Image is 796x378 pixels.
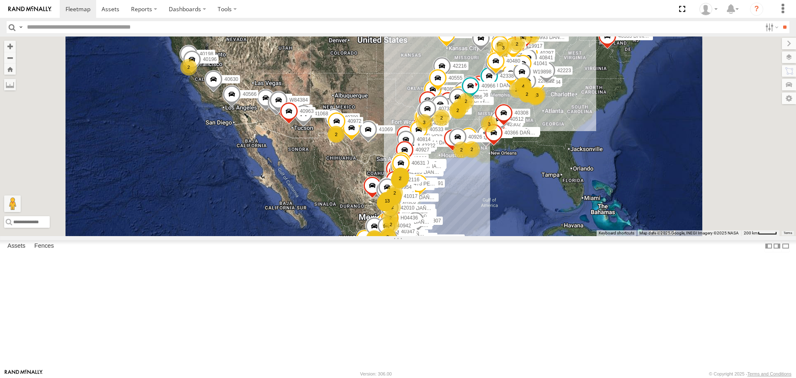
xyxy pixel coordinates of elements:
span: W19898 [533,69,551,75]
span: 42138 DAÑADO [416,132,453,138]
div: 13 [379,193,396,209]
span: W19917 [524,43,543,49]
span: 42105 DAÑADO [408,170,445,176]
span: 40972 [347,118,361,124]
span: 42338 [500,73,514,79]
span: 40512 [510,116,524,122]
button: Zoom out [4,52,16,63]
span: 40429 [277,95,290,101]
div: 2 [383,216,399,233]
div: 8 [366,230,383,247]
span: 40966 [481,83,495,89]
div: 4 [515,78,531,95]
div: 4 [377,195,393,211]
span: 42213 [400,236,413,241]
div: 3 [416,114,432,131]
button: Keyboard shortcuts [599,230,634,236]
span: 40566 [243,91,256,97]
span: N2307 [426,218,441,224]
span: 40841 [539,55,553,61]
a: Terms and Conditions [747,371,791,376]
span: 40631 [412,160,425,166]
label: Map Settings [782,93,796,104]
span: 42121 DAÑADO [400,205,437,211]
span: 41068 [314,111,328,117]
button: Map Scale: 200 km per 42 pixels [741,230,779,236]
span: 41017 [404,193,417,199]
span: 40555 [449,75,462,81]
span: 42302 [507,122,521,128]
span: 40993 DAÑADO [534,35,570,41]
span: 42382 [413,156,427,161]
div: 2 [379,229,396,245]
span: 42116 [405,177,419,183]
img: rand-logo.svg [8,6,51,12]
span: 40347 [401,229,415,235]
div: 2 [386,185,403,201]
div: 2 [385,189,401,205]
span: 42216 [453,63,466,69]
div: 2 [464,141,480,158]
span: W34478 PERDIDO [403,181,446,187]
div: 2 [393,169,409,186]
span: 40572 DAÑADO [404,195,440,201]
span: W15837 [412,163,431,169]
label: Hide Summary Table [781,240,790,252]
div: © Copyright 2025 - [709,371,791,376]
span: 40630 [224,76,238,82]
label: Measure [4,79,16,90]
span: 40942 [397,223,411,229]
a: Visit our Website [5,370,43,378]
div: 2 [377,195,394,211]
span: 40533 [430,127,443,132]
div: Aurora Salinas [696,3,721,15]
span: 40196 [203,57,216,63]
span: 42010 [400,205,414,211]
div: 2 [391,171,408,188]
div: 2 [382,210,399,226]
button: Zoom in [4,41,16,52]
a: Terms (opens in new tab) [784,231,792,234]
span: 40198 [199,51,213,57]
div: 2 [519,86,535,102]
div: 3 [379,192,395,208]
span: H04436 [400,215,418,221]
div: 4 [391,171,408,188]
button: Zoom Home [4,63,16,75]
span: 41069 [379,127,393,133]
span: 40490 [413,158,426,164]
span: 40926 [468,134,482,140]
div: 2 [458,93,474,110]
label: Search Query [17,21,24,33]
span: H09208 [471,92,488,98]
span: Map data ©2025 Google, INEGI Imagery ©2025 NASA [639,231,739,235]
span: 200 km [744,231,758,235]
span: 40297 [540,50,553,56]
div: 3 [481,116,498,132]
button: Drag Pegman onto the map to open Street View [4,195,21,212]
label: Dock Summary Table to the Right [773,240,781,252]
div: 2 [449,102,466,119]
div: Version: 306.00 [360,371,392,376]
i: ? [750,2,763,16]
span: 40308 [514,110,528,116]
div: 2 [392,170,408,187]
label: Search Filter Options [762,21,780,33]
span: 40927 [415,147,429,153]
div: 3 [529,87,546,103]
div: 2 [180,59,197,76]
label: Fences [30,241,58,252]
div: 14 [509,81,526,98]
span: 40366 DAÑADO [505,130,541,136]
label: Dock Summary Table to the Left [764,240,773,252]
span: 42313 PERDIDO [430,236,468,241]
span: 40709 [345,115,358,120]
div: 2 [328,126,345,143]
div: 3 [453,98,469,115]
div: 2 [509,36,525,52]
span: 40335 DAÑADO [618,34,655,39]
span: 42122 DAÑADO [399,219,435,225]
span: 40954 [398,185,412,190]
label: Assets [3,241,29,252]
span: 40733 [438,106,452,112]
